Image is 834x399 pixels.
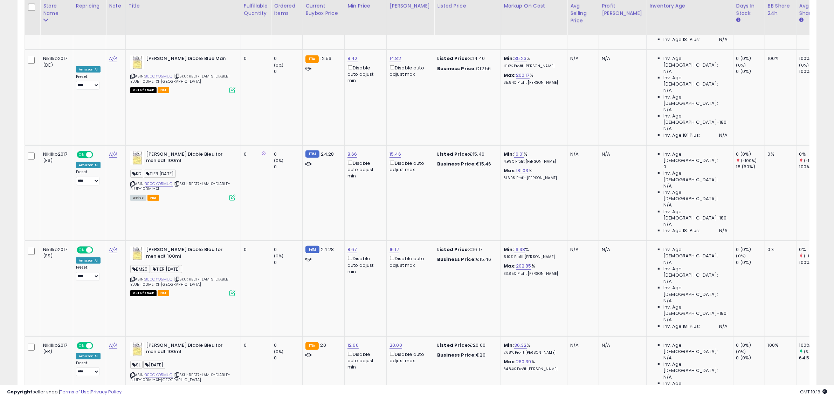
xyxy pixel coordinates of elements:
div: % [504,55,562,68]
span: ON [77,343,86,349]
b: Min: [504,151,514,157]
b: Max: [504,167,516,174]
a: B00OYO5MUQ [145,276,173,282]
div: Fulfillable Quantity [244,2,268,17]
span: FBA [147,195,159,201]
div: 0 [274,164,302,170]
div: 100% [799,342,828,349]
span: N/A [663,87,672,94]
div: Ordered Items [274,2,299,17]
div: Days In Stock [736,2,762,17]
span: | SKU: RED17-LAMIS-DIABLE-BLUE-100ML-X1-[GEOGRAPHIC_DATA] [130,372,230,383]
img: 41CnZn0aauL._SL40_.jpg [130,55,144,69]
span: N/A [663,278,672,285]
a: 8.42 [347,55,358,62]
b: Max: [504,358,516,365]
div: 100% [768,342,791,349]
div: 100% [768,55,791,62]
p: 31.60% Profit [PERSON_NAME] [504,176,562,181]
b: Min: [504,342,514,349]
div: Amazon AI [76,66,101,73]
small: FBM [305,246,319,253]
a: 36.32 [514,342,527,349]
div: Profit [PERSON_NAME] [602,2,643,17]
span: 20 [320,342,326,349]
a: 12.66 [347,342,359,349]
b: [PERSON_NAME] Diable Bleu for men edt 100ml [146,151,231,166]
a: 35.23 [514,55,527,62]
div: €14.40 [437,55,495,62]
small: FBA [305,55,318,63]
div: 0 [274,246,302,253]
div: 0 (0%) [736,259,765,266]
small: (0%) [274,158,284,163]
span: Inv. Age [DEMOGRAPHIC_DATA]-180: [663,209,728,221]
a: B00OYO5MUQ [145,73,173,79]
div: 0 (0%) [736,246,765,253]
div: Min Price [347,2,384,9]
div: % [504,168,562,181]
div: 0 (0%) [736,68,765,75]
a: 8.66 [347,151,357,158]
div: 0 [274,259,302,266]
div: % [504,72,562,85]
small: (54.97%) [804,349,821,354]
span: Inv. Age 181 Plus: [663,36,700,43]
span: Inv. Age [DEMOGRAPHIC_DATA]: [663,151,728,164]
span: N/A [719,323,728,330]
small: (0%) [736,349,746,354]
img: 41CnZn0aauL._SL40_.jpg [130,151,144,165]
span: SL [130,361,143,369]
div: seller snap | | [7,389,122,395]
span: 12.56 [320,55,332,62]
span: N/A [663,355,672,361]
div: ASIN: [130,151,235,200]
span: OFF [92,151,103,157]
span: N/A [663,202,672,208]
b: Listed Price: [437,55,469,62]
b: [PERSON_NAME] Diable Blue Man [146,55,231,64]
span: 24.28 [321,151,334,157]
small: Days In Stock. [736,17,740,23]
small: (0%) [736,253,746,259]
div: Inventory Age [649,2,730,9]
div: % [504,151,562,164]
span: Inv. Age [DEMOGRAPHIC_DATA]: [663,189,728,202]
span: N/A [663,221,672,228]
div: 0% [768,151,791,157]
div: 0 [274,68,302,75]
span: N/A [663,68,672,75]
a: 8.67 [347,246,357,253]
small: FBA [305,342,318,350]
div: % [504,246,562,259]
div: Store Name [43,2,70,17]
b: Max: [504,72,516,79]
div: Disable auto adjust min [347,64,381,84]
div: €20.00 [437,342,495,349]
a: 181.03 [516,167,529,174]
span: BM25 [130,265,150,273]
span: Inv. Age [DEMOGRAPHIC_DATA]: [663,342,728,355]
div: 64.53% [799,355,828,361]
div: % [504,263,562,276]
div: N/A [602,151,641,157]
div: €15.46 [437,161,495,167]
b: Listed Price: [437,342,469,349]
div: 0 [244,246,266,253]
p: 5.10% Profit [PERSON_NAME] [504,255,562,259]
span: FBA [158,290,170,296]
span: ON [77,151,86,157]
b: Business Price: [437,256,476,263]
p: 7.68% Profit [PERSON_NAME] [504,350,562,355]
a: N/A [109,55,117,62]
div: 0 [274,55,302,62]
small: (0%) [274,253,284,259]
div: 100% [799,164,828,170]
span: N/A [719,132,728,138]
div: % [504,342,562,355]
span: | SKU: RED17-LAMIS-DIABLE-BLUE-100ML-X1-[GEOGRAPHIC_DATA] [130,73,230,84]
a: 260.39 [516,358,531,365]
div: Markup on Cost [504,2,564,9]
div: 0 [244,55,266,62]
a: 202.85 [516,263,531,270]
